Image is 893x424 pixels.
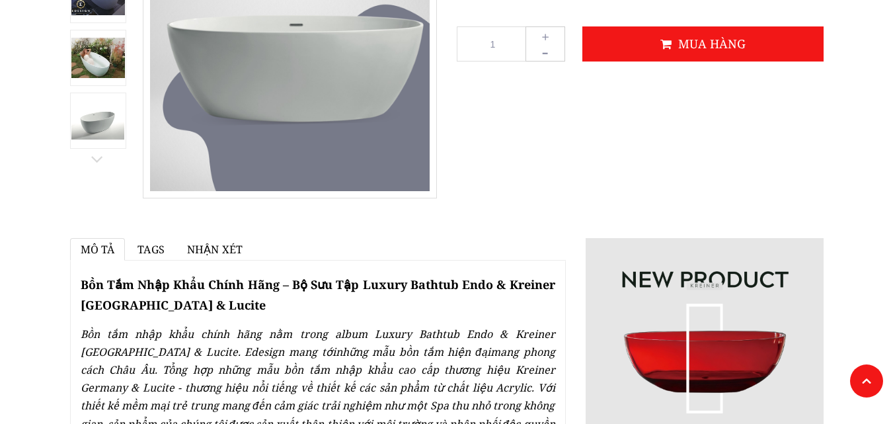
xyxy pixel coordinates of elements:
[525,42,565,62] button: -
[336,345,490,359] a: những mẫu bồn tắm hiện đại
[81,276,555,313] span: Bồn Tắm Nhập Khẩu Chính Hãng – Bộ Sưu Tập Luxury Bathtub Endo & Kreiner [GEOGRAPHIC_DATA] & Lucite
[71,38,125,78] img: Bồn Tắm Darwin Kreiner
[582,26,824,62] button: Mua hàng
[81,242,115,257] span: Mô tả
[137,242,165,257] span: Tags
[71,102,125,140] img: Bồn Tắm Darwin Kreiner
[850,364,883,398] a: Lên đầu trang
[187,242,243,257] span: Nhận xét
[525,26,565,46] button: +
